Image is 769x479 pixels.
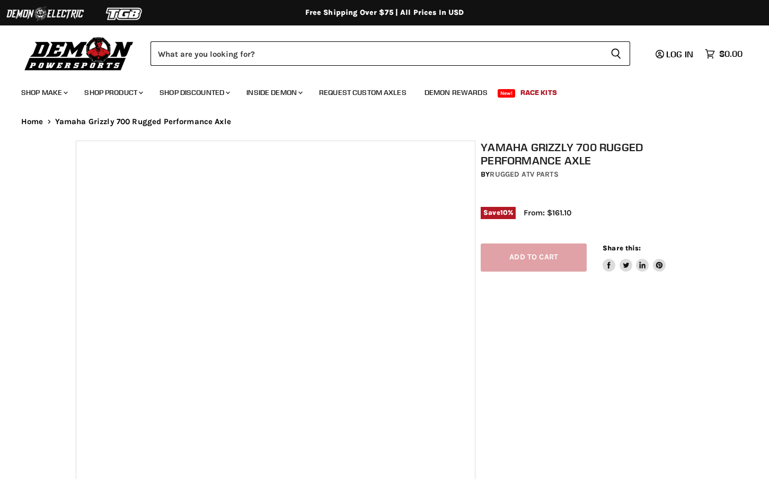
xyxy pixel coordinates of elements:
span: Log in [666,49,693,59]
a: Home [21,117,43,126]
img: TGB Logo 2 [85,4,164,24]
a: Race Kits [512,82,565,103]
span: New! [498,89,516,98]
input: Search [151,41,602,66]
a: Shop Product [76,82,149,103]
a: $0.00 [700,46,748,62]
span: Share this: [603,244,641,252]
span: From: $161.10 [524,208,571,217]
form: Product [151,41,630,66]
a: Shop Make [13,82,74,103]
img: Demon Powersports [21,34,137,72]
button: Search [602,41,630,66]
aside: Share this: [603,243,666,272]
ul: Main menu [13,77,740,103]
div: by [481,169,699,180]
span: Save % [481,207,516,219]
a: Demon Rewards [417,82,496,103]
a: Shop Discounted [152,82,236,103]
a: Inside Demon [238,82,309,103]
a: Rugged ATV Parts [490,170,558,179]
a: Log in [651,49,700,59]
a: Request Custom Axles [311,82,414,103]
span: 10 [500,208,508,216]
span: $0.00 [719,49,743,59]
h1: Yamaha Grizzly 700 Rugged Performance Axle [481,141,699,167]
span: Yamaha Grizzly 700 Rugged Performance Axle [55,117,231,126]
img: Demon Electric Logo 2 [5,4,85,24]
